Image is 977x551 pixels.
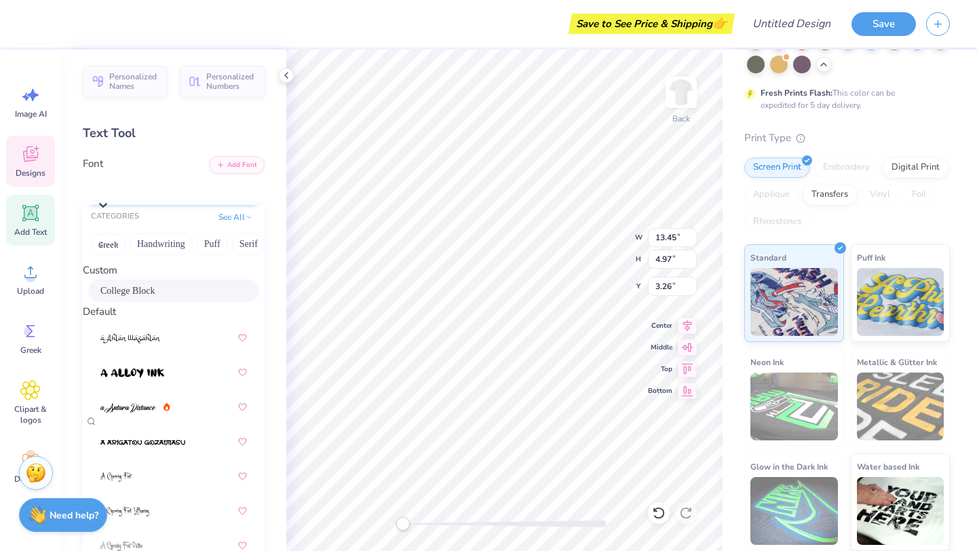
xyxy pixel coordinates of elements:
span: Image AI [15,109,47,119]
div: CATEGORIES [91,211,139,223]
div: Digital Print [883,157,949,178]
div: Transfers [803,185,857,205]
div: This color can be expedited for 5 day delivery. [761,87,927,111]
span: Center [648,320,672,331]
button: Greek [91,233,126,255]
button: See All [214,210,256,224]
span: 👉 [712,15,727,31]
img: Water based Ink [857,477,944,545]
div: Text Tool [83,124,265,142]
div: Back [672,113,690,125]
input: Untitled Design [742,10,841,37]
span: Top [648,364,672,375]
button: Puff [197,233,228,255]
span: Personalized Names [109,72,159,91]
label: Font [83,156,103,172]
img: a Alloy Ink [100,368,164,378]
div: Screen Print [744,157,810,178]
img: A Charming Font [100,472,132,482]
span: Water based Ink [857,459,919,474]
button: Personalized Names [83,66,168,97]
div: Embroidery [814,157,879,178]
span: Add Text [14,227,47,237]
img: Puff Ink [857,268,944,336]
img: Neon Ink [750,373,838,440]
span: Greek [20,345,41,356]
img: A Charming Font Outline [100,541,142,551]
button: Personalized Numbers [180,66,265,97]
strong: Fresh Prints Flash: [761,88,832,98]
img: Glow in the Dark Ink [750,477,838,545]
div: Applique [744,185,799,205]
img: A Charming Font Leftleaning [100,507,149,516]
span: College Block [100,284,155,298]
span: Bottom [648,385,672,396]
button: Serif [232,233,265,255]
button: Add Font [209,156,265,174]
span: Personalized Numbers [206,72,256,91]
img: a Antara Distance [100,403,156,413]
div: Save to See Price & Shipping [572,14,731,34]
span: Neon Ink [750,355,784,369]
strong: Need help? [50,509,98,522]
img: Metallic & Glitter Ink [857,373,944,440]
button: Handwriting [130,233,193,255]
span: Upload [17,286,44,297]
span: Decorate [14,474,47,484]
span: Clipart & logos [8,404,53,425]
span: Puff Ink [857,250,885,265]
div: Foil [903,185,935,205]
span: Glow in the Dark Ink [750,459,828,474]
img: a Arigatou Gozaimasu [100,438,185,447]
img: Standard [750,268,838,336]
div: Rhinestones [744,212,810,232]
img: a Ahlan Wasahlan [100,334,161,343]
span: Middle [648,342,672,353]
div: Vinyl [861,185,899,205]
button: Save [851,12,916,36]
span: Metallic & Glitter Ink [857,355,937,369]
div: Default [83,304,265,320]
div: Custom [83,263,265,278]
div: Print Type [744,130,950,146]
img: Back [668,79,695,106]
div: Accessibility label [396,517,410,531]
span: Designs [16,168,45,178]
span: Standard [750,250,786,265]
